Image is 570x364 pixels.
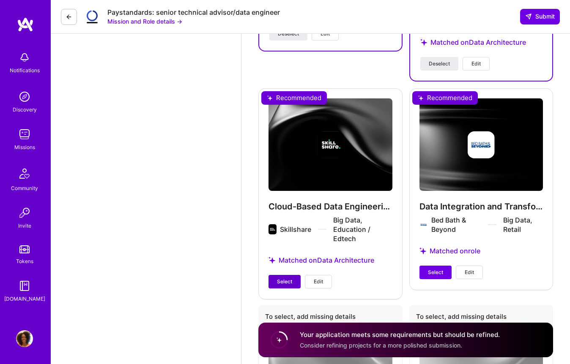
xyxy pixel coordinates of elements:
div: Discovery [13,105,37,114]
img: discovery [16,88,33,105]
div: Paystandards: senior technical advisor/data engineer [107,8,280,17]
button: Edit [463,57,490,71]
div: To select, add missing details [409,305,554,330]
img: tokens [19,245,30,253]
span: Consider refining projects for a more polished submission. [300,342,462,349]
div: Missions [14,143,35,152]
div: Invite [18,221,31,230]
span: Edit [465,269,474,276]
img: guide book [16,277,33,294]
div: Tokens [16,257,33,266]
button: Submit [520,9,560,24]
button: Edit [456,266,483,279]
div: Community [11,184,38,193]
button: Mission and Role details → [107,17,182,26]
img: teamwork [16,126,33,143]
i: icon StarsPurple [420,39,427,46]
a: User Avatar [14,330,35,347]
button: Select [419,266,452,279]
div: null [520,9,560,24]
div: Matched on Data Architecture [420,28,543,57]
span: Select [428,269,443,276]
span: Submit [525,12,555,21]
img: Company Logo [84,8,101,25]
img: Invite [16,204,33,221]
button: Edit [305,275,332,288]
span: Deselect [429,60,450,68]
span: Select [277,278,292,285]
button: Deselect [420,57,458,71]
span: Edit [314,278,323,285]
img: User Avatar [16,330,33,347]
div: To select, add missing details [258,305,403,330]
img: Community [14,163,35,184]
img: logo [17,17,34,32]
button: Select [269,275,301,288]
i: icon SendLight [525,13,532,20]
img: bell [16,49,33,66]
div: Notifications [10,66,40,75]
div: [DOMAIN_NAME] [4,294,45,303]
i: icon LeftArrowDark [66,14,72,20]
span: Edit [471,60,481,68]
h4: Your application meets some requirements but should be refined. [300,330,500,339]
